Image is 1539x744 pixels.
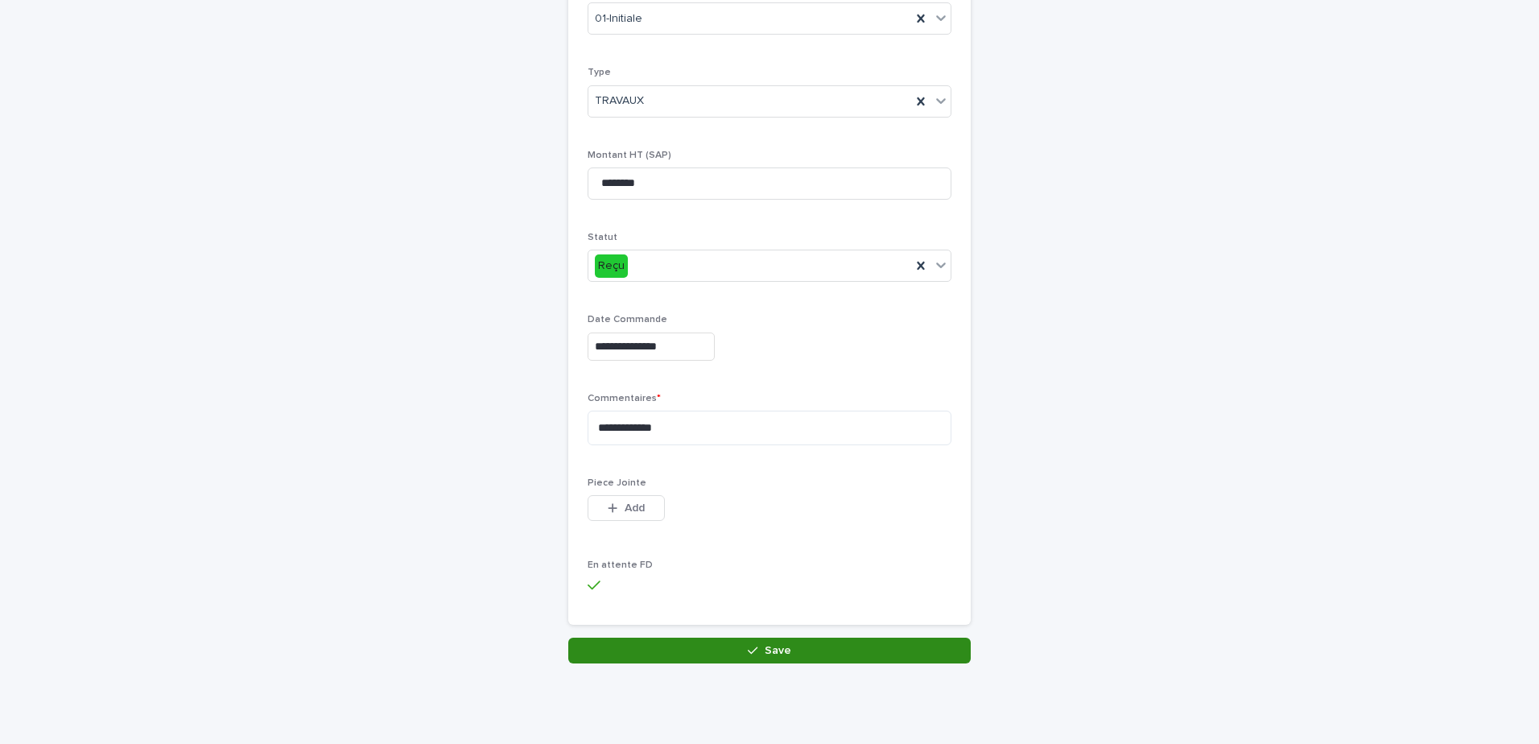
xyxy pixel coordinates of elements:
[588,315,667,324] span: Date Commande
[588,68,611,77] span: Type
[595,254,628,278] div: Reçu
[588,560,653,570] span: En attente FD
[588,394,661,403] span: Commentaires
[765,645,791,656] span: Save
[625,502,645,514] span: Add
[588,151,671,160] span: Montant HT (SAP)
[588,233,617,242] span: Statut
[595,93,644,110] span: TRAVAUX
[595,10,642,27] span: 01-Initiale
[588,495,665,521] button: Add
[588,478,646,488] span: Piece Jointe
[568,638,971,663] button: Save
